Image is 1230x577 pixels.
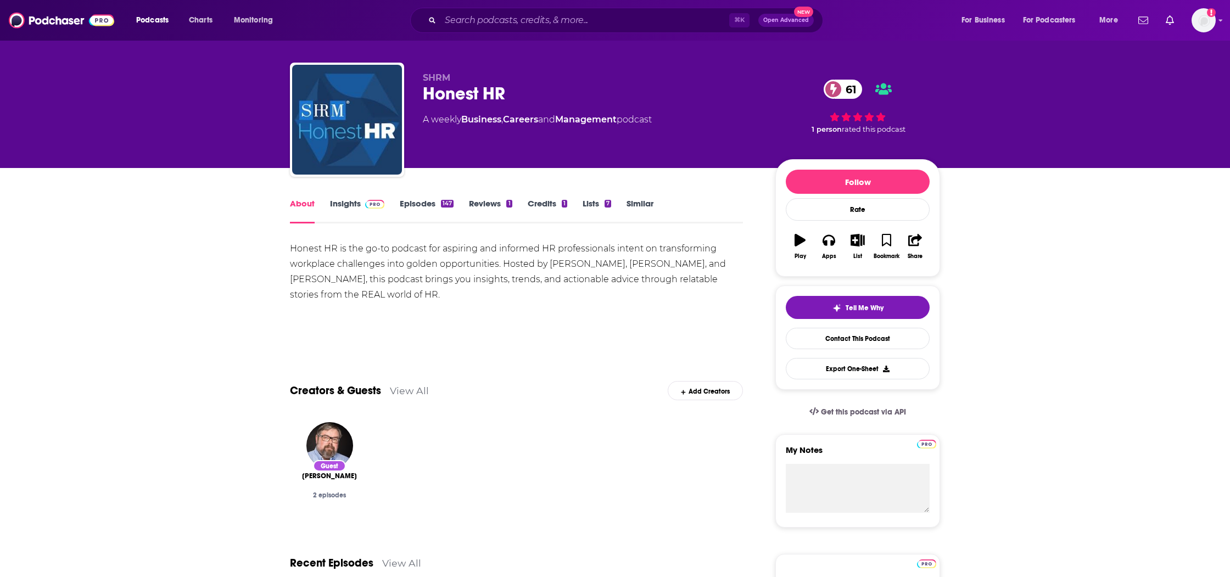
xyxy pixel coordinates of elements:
span: and [538,114,555,125]
div: Bookmark [874,253,899,260]
div: Honest HR is the go-to podcast for aspiring and informed HR professionals intent on transforming ... [290,241,743,302]
a: Pro website [917,558,936,568]
span: 61 [835,80,862,99]
img: Podchaser Pro [917,440,936,449]
button: Export One-Sheet [786,358,930,379]
div: Apps [822,253,836,260]
span: More [1099,13,1118,28]
a: Show notifications dropdown [1161,11,1178,30]
a: InsightsPodchaser Pro [330,198,384,223]
button: Apps [814,227,843,266]
button: Play [786,227,814,266]
input: Search podcasts, credits, & more... [440,12,729,29]
button: open menu [954,12,1019,29]
button: open menu [226,12,287,29]
div: 61 1 personrated this podcast [775,72,940,141]
img: Podchaser Pro [917,559,936,568]
a: Lists7 [583,198,611,223]
a: Recent Episodes [290,556,373,570]
span: , [501,114,503,125]
img: Honest HR [292,65,402,175]
span: Podcasts [136,13,169,28]
div: Add Creators [668,381,743,400]
span: ⌘ K [729,13,750,27]
div: Guest [313,460,346,472]
a: Contact This Podcast [786,328,930,349]
span: New [794,7,814,17]
span: For Podcasters [1023,13,1076,28]
img: Jon Thurmond [306,422,353,469]
a: Charts [182,12,219,29]
div: Share [908,253,923,260]
img: tell me why sparkle [832,304,841,312]
div: 147 [441,200,454,208]
a: Get this podcast via API [801,399,915,425]
span: 1 person [812,125,842,133]
span: [PERSON_NAME] [302,472,357,480]
label: My Notes [786,445,930,464]
a: Creators & Guests [290,384,381,397]
a: 61 [824,80,862,99]
div: Play [795,253,806,260]
div: A weekly podcast [423,113,652,126]
button: Follow [786,170,930,194]
span: SHRM [423,72,450,83]
button: Open AdvancedNew [758,14,814,27]
a: About [290,198,315,223]
button: List [843,227,872,266]
button: Share [901,227,930,266]
button: open menu [1092,12,1132,29]
span: Open Advanced [763,18,809,23]
button: Show profile menu [1192,8,1216,32]
a: Reviews1 [469,198,512,223]
span: rated this podcast [842,125,905,133]
span: Tell Me Why [846,304,884,312]
a: View All [382,557,421,569]
img: Podchaser - Follow, Share and Rate Podcasts [9,10,114,31]
a: Jon Thurmond [302,472,357,480]
div: Rate [786,198,930,221]
a: View All [390,385,429,396]
button: open menu [1016,12,1092,29]
button: tell me why sparkleTell Me Why [786,296,930,319]
div: 2 episodes [299,491,360,499]
a: Pro website [917,438,936,449]
a: Show notifications dropdown [1134,11,1153,30]
a: Episodes147 [400,198,454,223]
span: Charts [189,13,213,28]
a: Business [461,114,501,125]
div: 7 [605,200,611,208]
div: 1 [562,200,567,208]
div: 1 [506,200,512,208]
div: Search podcasts, credits, & more... [421,8,834,33]
div: List [853,253,862,260]
button: Bookmark [872,227,901,266]
img: User Profile [1192,8,1216,32]
a: Careers [503,114,538,125]
button: open menu [128,12,183,29]
span: For Business [961,13,1005,28]
span: Get this podcast via API [821,407,906,417]
svg: Add a profile image [1207,8,1216,17]
span: Monitoring [234,13,273,28]
img: Podchaser Pro [365,200,384,209]
span: Logged in as thomaskoenig [1192,8,1216,32]
a: Similar [627,198,653,223]
a: Credits1 [528,198,567,223]
a: Management [555,114,617,125]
